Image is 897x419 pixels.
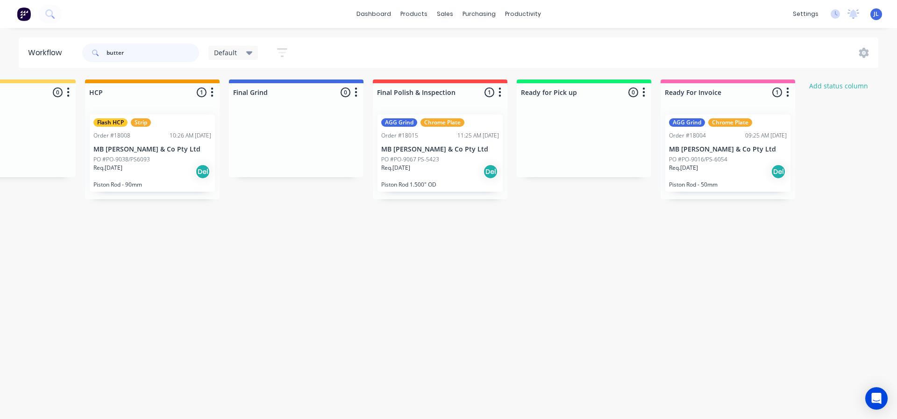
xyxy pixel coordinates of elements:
div: Open Intercom Messenger [865,387,888,410]
div: AGG GrindChrome PlateOrder #1801511:25 AM [DATE]MB [PERSON_NAME] & Co Pty LtdPO #PO-9067 PS-5423R... [377,115,503,192]
p: Piston Rod 1.500" OD [381,181,499,188]
div: Order #18008 [93,131,130,140]
input: Search for orders... [107,43,199,62]
div: Order #18015 [381,131,418,140]
a: dashboard [352,7,396,21]
p: MB [PERSON_NAME] & Co Pty Ltd [93,145,211,153]
div: Flash HCPStripOrder #1800810:26 AM [DATE]MB [PERSON_NAME] & Co Pty LtdPO #PO-9038/PS6093Req.[DATE... [90,115,215,192]
p: PO #PO-9038/PS6093 [93,155,150,164]
p: PO #PO-9067 PS-5423 [381,155,439,164]
div: sales [432,7,458,21]
div: settings [788,7,823,21]
p: Req. [DATE] [669,164,698,172]
div: Flash HCP [93,118,128,127]
p: MB [PERSON_NAME] & Co Pty Ltd [669,145,787,153]
div: Workflow [28,47,66,58]
div: AGG Grind [669,118,705,127]
div: products [396,7,432,21]
p: Req. [DATE] [381,164,410,172]
div: 09:25 AM [DATE] [745,131,787,140]
span: JL [874,10,879,18]
img: Factory [17,7,31,21]
div: Chrome Plate [708,118,752,127]
button: Add status column [804,79,873,92]
div: Del [195,164,210,179]
p: PO #PO-9016/PS-6054 [669,155,727,164]
p: MB [PERSON_NAME] & Co Pty Ltd [381,145,499,153]
div: purchasing [458,7,500,21]
div: Del [483,164,498,179]
p: Piston Rod - 50mm [669,181,787,188]
div: Strip [131,118,151,127]
div: Del [771,164,786,179]
div: 10:26 AM [DATE] [170,131,211,140]
div: Chrome Plate [420,118,464,127]
p: Req. [DATE] [93,164,122,172]
div: AGG Grind [381,118,417,127]
div: 11:25 AM [DATE] [457,131,499,140]
div: productivity [500,7,546,21]
span: Default [214,48,237,58]
div: Order #18004 [669,131,706,140]
p: Piston Rod - 90mm [93,181,211,188]
div: AGG GrindChrome PlateOrder #1800409:25 AM [DATE]MB [PERSON_NAME] & Co Pty LtdPO #PO-9016/PS-6054R... [665,115,790,192]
